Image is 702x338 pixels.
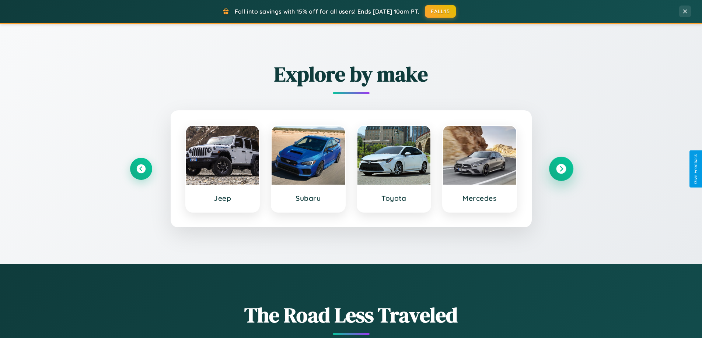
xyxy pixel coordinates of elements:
[425,5,456,18] button: FALL15
[693,154,698,184] div: Give Feedback
[130,60,572,88] h2: Explore by make
[365,194,423,203] h3: Toyota
[235,8,419,15] span: Fall into savings with 15% off for all users! Ends [DATE] 10am PT.
[450,194,509,203] h3: Mercedes
[279,194,338,203] h3: Subaru
[193,194,252,203] h3: Jeep
[130,301,572,329] h1: The Road Less Traveled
